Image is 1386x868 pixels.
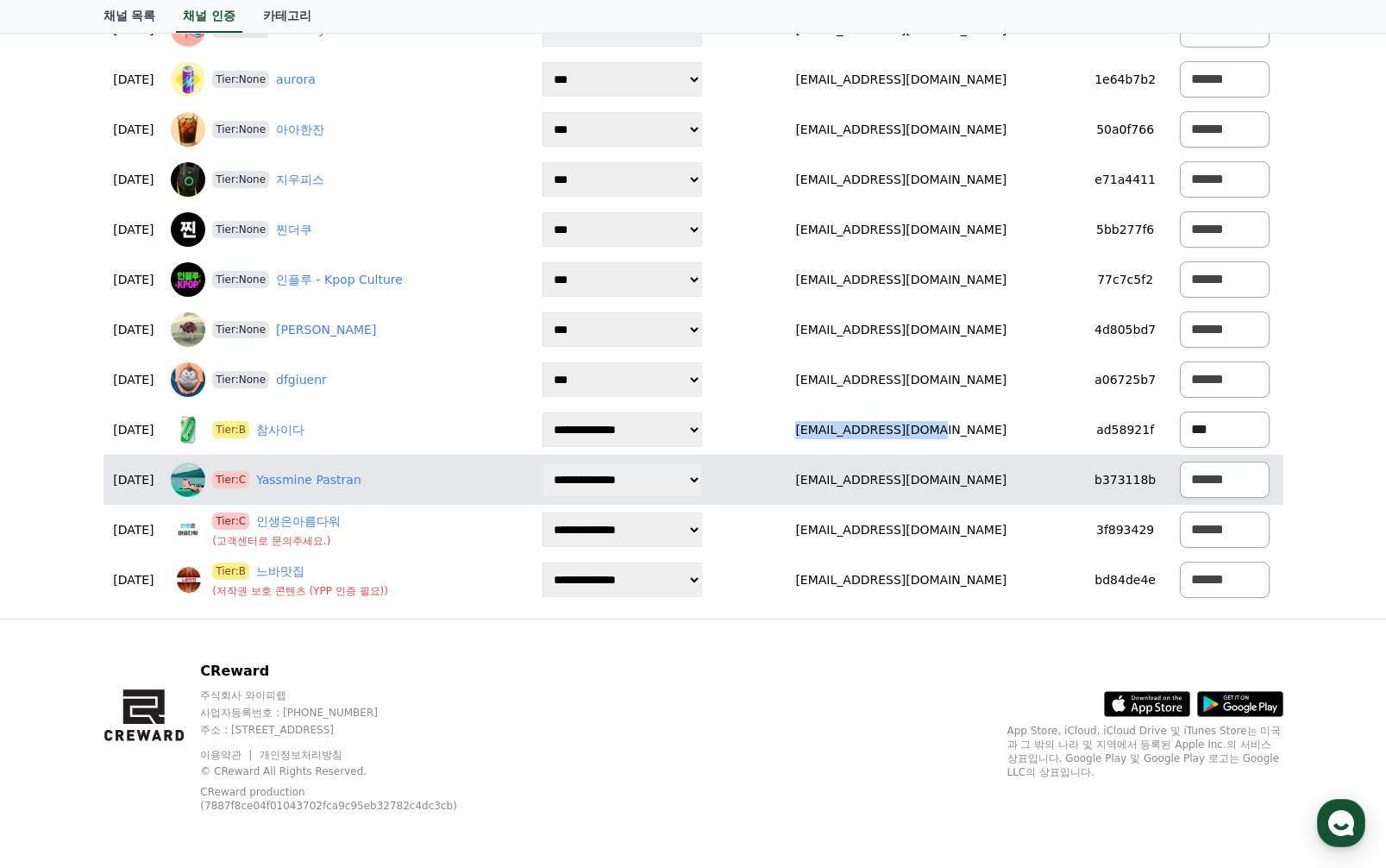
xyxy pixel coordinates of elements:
img: aurora [171,62,205,97]
span: Tier:B [212,421,249,438]
a: 아아한잔 [276,121,324,139]
a: 참사이다 [256,421,304,439]
p: [DATE] [110,71,158,89]
img: 찐더쿠 [171,212,205,247]
a: 개인정보처리방침 [260,749,342,761]
td: 4d805bd7 [1083,305,1167,355]
td: bd84de4e [1083,555,1167,605]
td: 5bb277f6 [1083,204,1167,255]
span: Tier:None [212,71,269,88]
td: 1e64b7b2 [1083,54,1167,104]
td: [EMAIL_ADDRESS][DOMAIN_NAME] [719,355,1083,405]
span: Tier:None [212,121,269,138]
p: 주소 : [STREET_ADDRESS] [200,723,503,737]
td: [EMAIL_ADDRESS][DOMAIN_NAME] [719,104,1083,154]
td: [EMAIL_ADDRESS][DOMAIN_NAME] [719,455,1083,505]
span: Tier:None [212,321,269,338]
span: Tier:None [212,221,269,238]
span: 설정 [267,573,287,587]
p: CReward [200,661,503,682]
img: Zahi Frayre [171,312,205,347]
p: [DATE] [110,221,158,239]
span: 홈 [54,573,65,587]
p: [DATE] [110,371,158,389]
p: [DATE] [110,571,158,589]
a: 이용약관 [200,749,254,761]
td: [EMAIL_ADDRESS][DOMAIN_NAME] [719,555,1083,605]
p: © CReward All Rights Reserved. [200,764,503,778]
img: 인플루 - Kpop Culture [171,262,205,297]
p: [DATE] [110,271,158,289]
img: 인생은아름다워 [171,513,205,547]
img: 참사이다 [171,412,205,447]
img: Yassmine Pastran [171,462,205,497]
p: 주식회사 와이피랩 [200,689,503,702]
span: Tier:B [212,563,249,580]
td: [EMAIL_ADDRESS][DOMAIN_NAME] [719,505,1083,555]
td: [EMAIL_ADDRESS][DOMAIN_NAME] [719,305,1083,355]
p: 사업자등록번호 : [PHONE_NUMBER] [200,706,503,720]
a: dfgiuenr [276,371,327,389]
p: [DATE] [110,121,158,139]
a: 인생은아름다워 [256,513,341,531]
p: CReward production (7887f8ce04f01043702fca9c95eb32782c4dc3cb) [200,785,476,813]
p: [DATE] [110,421,158,439]
p: App Store, iCloud, iCloud Drive 및 iTunes Store는 미국과 그 밖의 나라 및 지역에서 등록된 Apple Inc.의 서비스 상표입니다. Goo... [1007,724,1283,779]
span: Tier:C [212,513,249,530]
td: ad58921f [1083,405,1167,455]
img: 지우피스 [171,162,205,197]
td: [EMAIL_ADDRESS][DOMAIN_NAME] [719,154,1083,204]
img: dfgiuenr [171,362,205,397]
img: 아아한잔 [171,112,205,147]
td: 77c7c5f2 [1083,255,1167,305]
a: 인플루 - Kpop Culture [276,271,403,289]
span: Tier:None [212,371,269,388]
a: Yassmine Pastran [256,471,361,489]
a: 지우피스 [276,171,324,189]
td: [EMAIL_ADDRESS][DOMAIN_NAME] [719,255,1083,305]
a: [PERSON_NAME] [276,321,376,339]
p: ( 고객센터로 문의주세요. ) [212,534,341,548]
a: 대화 [114,547,223,590]
td: [EMAIL_ADDRESS][DOMAIN_NAME] [719,405,1083,455]
a: 홈 [5,547,114,590]
td: a06725b7 [1083,355,1167,405]
img: 느바맛집 [171,563,205,597]
td: [EMAIL_ADDRESS][DOMAIN_NAME] [719,204,1083,255]
td: 3f893429 [1083,505,1167,555]
td: [EMAIL_ADDRESS][DOMAIN_NAME] [719,54,1083,104]
span: Tier:None [212,271,269,288]
p: [DATE] [110,521,158,539]
a: 찐더쿠 [276,221,312,239]
td: 50a0f766 [1083,104,1167,154]
p: ( 저작권 보호 콘텐츠 (YPP 인증 필요) ) [212,584,388,598]
td: b373118b [1083,455,1167,505]
p: [DATE] [110,321,158,339]
a: aurora [276,71,316,89]
span: 대화 [158,574,179,588]
span: Tier:C [212,471,249,488]
a: 느바맛집 [256,563,304,581]
td: e71a4411 [1083,154,1167,204]
a: 설정 [223,547,331,590]
p: [DATE] [110,471,158,489]
p: [DATE] [110,171,158,189]
span: Tier:None [212,171,269,188]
